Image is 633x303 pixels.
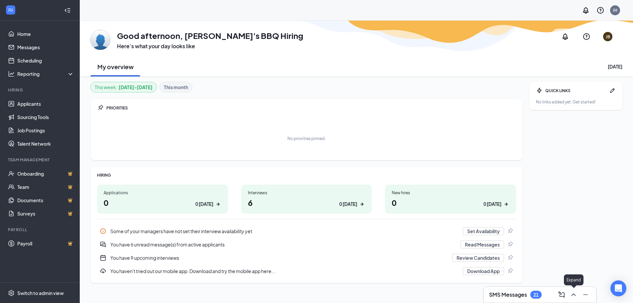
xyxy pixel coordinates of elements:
a: Sourcing Tools [17,110,74,124]
div: 0 [DATE] [195,201,213,208]
svg: ComposeMessage [558,291,566,299]
div: Interviews [248,190,366,196]
a: OnboardingCrown [17,167,74,180]
div: 0 [DATE] [483,201,501,208]
svg: Download [100,268,106,274]
svg: Settings [8,290,15,296]
div: HIRING [97,172,516,178]
div: Payroll [8,227,73,232]
a: New hires00 [DATE]ArrowRight [385,185,516,214]
h1: 6 [248,197,366,208]
div: You haven't tried out our mobile app. Download and try the mobile app here... [97,264,516,278]
div: [DATE] [608,63,622,70]
img: JC's BBQ Hiring [90,30,110,50]
a: DoubleChatActiveYou have 6 unread message(s) from active applicantsRead MessagesPin [97,238,516,251]
h2: My overview [97,63,134,71]
svg: Pin [507,228,513,234]
div: Some of your managers have not set their interview availability yet [97,225,516,238]
a: DownloadYou haven't tried out our mobile app. Download and try the mobile app here...Download AppPin [97,264,516,278]
svg: WorkstreamLogo [7,7,14,13]
div: 21 [533,292,539,298]
a: Scheduling [17,54,74,67]
a: Talent Network [17,137,74,150]
h3: Here’s what your day looks like [117,43,303,50]
button: Set Availability [463,227,504,235]
a: Applications00 [DATE]ArrowRight [97,185,228,214]
svg: Pin [97,104,104,111]
div: New hires [392,190,509,196]
svg: Notifications [561,33,569,41]
button: Review Candidates [452,254,504,262]
a: DocumentsCrown [17,194,74,207]
a: SurveysCrown [17,207,74,220]
a: PayrollCrown [17,237,74,250]
svg: Bolt [536,87,543,94]
svg: Pin [507,268,513,274]
h3: SMS Messages [489,291,527,298]
button: Read Messages [461,240,504,248]
div: 0 [DATE] [339,201,357,208]
div: You have 9 upcoming interviews [110,254,448,261]
a: Job Postings [17,124,74,137]
div: QUICK LINKS [545,88,606,93]
a: Interviews60 [DATE]ArrowRight [241,185,372,214]
svg: QuestionInfo [596,6,604,14]
div: PRIORITIES [106,105,516,111]
svg: Notifications [582,6,590,14]
a: Messages [17,41,74,54]
div: Reporting [17,71,74,77]
div: Team Management [8,157,73,163]
svg: Pen [609,87,616,94]
button: Minimize [580,289,591,300]
div: No priorities pinned. [287,136,326,141]
b: This month [164,83,188,91]
svg: ChevronUp [570,291,578,299]
div: You haven't tried out our mobile app. Download and try the mobile app here... [110,268,459,274]
div: JB [606,34,610,40]
svg: Minimize [581,291,589,299]
svg: QuestionInfo [582,33,590,41]
svg: Analysis [8,71,15,77]
a: TeamCrown [17,180,74,194]
svg: Collapse [64,7,71,14]
svg: CalendarNew [100,254,106,261]
a: Home [17,27,74,41]
div: Hiring [8,87,73,93]
b: [DATE] - [DATE] [119,83,153,91]
svg: DoubleChatActive [100,241,106,248]
svg: Info [100,228,106,234]
div: This week : [95,83,153,91]
h1: 0 [392,197,509,208]
div: You have 6 unread message(s) from active applicants [97,238,516,251]
div: You have 9 upcoming interviews [97,251,516,264]
svg: Pin [507,241,513,248]
button: ComposeMessage [556,289,567,300]
button: ChevronUp [568,289,579,300]
h1: Good afternoon, [PERSON_NAME]'s BBQ Hiring [117,30,303,41]
button: Download App [463,267,504,275]
svg: ArrowRight [215,201,221,208]
div: JH [613,7,617,13]
h1: 0 [104,197,221,208]
div: Switch to admin view [17,290,64,296]
div: Expand [564,274,583,285]
a: Applicants [17,97,74,110]
div: You have 6 unread message(s) from active applicants [110,241,457,248]
div: No links added yet. Get started! [536,99,616,105]
a: CalendarNewYou have 9 upcoming interviewsReview CandidatesPin [97,251,516,264]
div: Open Intercom Messenger [610,280,626,296]
svg: ArrowRight [359,201,365,208]
svg: Pin [507,254,513,261]
svg: ArrowRight [503,201,509,208]
div: Applications [104,190,221,196]
a: InfoSome of your managers have not set their interview availability yetSet AvailabilityPin [97,225,516,238]
div: Some of your managers have not set their interview availability yet [110,228,459,234]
